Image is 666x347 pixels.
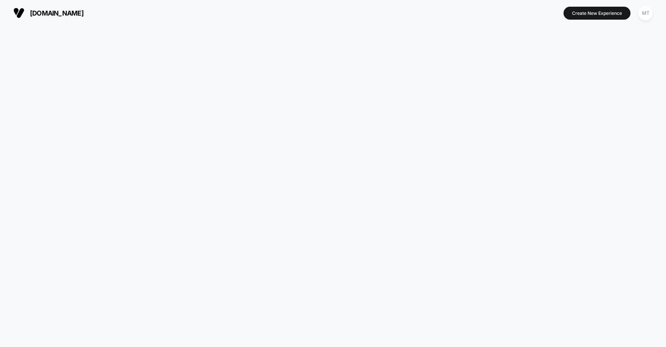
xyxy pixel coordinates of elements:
span: [DOMAIN_NAME] [30,9,84,17]
button: Create New Experience [564,7,630,20]
button: [DOMAIN_NAME] [11,7,86,19]
div: MT [638,6,653,20]
button: MT [636,6,655,21]
img: Visually logo [13,7,24,19]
